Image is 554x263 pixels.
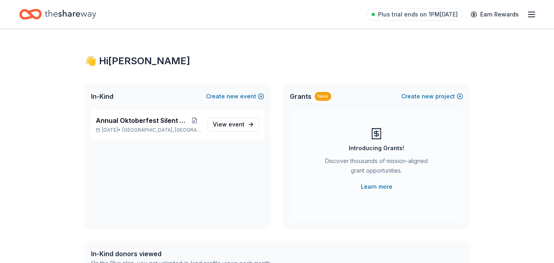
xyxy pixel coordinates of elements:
span: Plus trial ends on 1PM[DATE] [378,10,458,19]
p: [DATE] • [96,127,201,133]
span: In-Kind [91,92,113,101]
a: Home [19,5,96,24]
div: Introducing Grants! [349,143,404,153]
button: Createnewevent [206,92,264,101]
span: event [228,121,245,128]
span: [GEOGRAPHIC_DATA], [GEOGRAPHIC_DATA] [122,127,201,133]
div: Discover thousands of mission-aligned grant opportunities. [322,156,431,179]
a: Plus trial ends on 1PM[DATE] [367,8,463,21]
div: 👋 Hi [PERSON_NAME] [85,55,469,67]
span: Annual Oktoberfest Silent Auction [96,116,188,125]
a: View event [208,117,259,132]
span: Grants [290,92,311,101]
div: In-Kind donors viewed [91,249,271,259]
span: new [422,92,434,101]
div: New [315,92,331,101]
a: Earn Rewards [466,7,524,22]
span: View [213,120,245,129]
button: Createnewproject [401,92,463,101]
a: Learn more [361,182,392,192]
span: new [226,92,239,101]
